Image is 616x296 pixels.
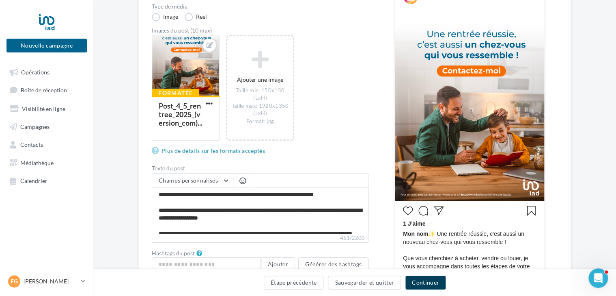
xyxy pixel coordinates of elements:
[21,87,67,94] span: Boîte de réception
[21,68,50,75] span: Opérations
[526,206,536,215] svg: Enregistrer
[298,257,368,271] button: Générer des hashtags
[418,206,428,215] svg: Commenter
[152,28,368,33] div: Images du post (10 max)
[6,39,87,52] button: Nouvelle campagne
[152,174,233,187] button: Champs personnalisés
[434,206,444,215] svg: Partager la publication
[5,155,88,170] a: Médiathèque
[405,276,446,289] button: Continuer
[6,274,87,289] a: FG [PERSON_NAME]
[152,4,368,9] label: Type de média
[5,101,88,115] a: Visibilité en ligne
[264,276,324,289] button: Étape précédente
[588,268,608,288] iframe: Intercom live chat
[24,277,78,285] p: [PERSON_NAME]
[152,165,368,171] label: Texte du post
[159,177,218,184] span: Champs personnalisés
[5,64,88,79] a: Opérations
[20,123,50,130] span: Campagnes
[5,173,88,187] a: Calendrier
[185,13,207,21] label: Reel
[261,257,295,271] button: Ajouter
[403,231,428,237] span: Mon nom
[152,234,368,243] label: 451/2200
[20,141,43,148] span: Contacts
[152,89,199,98] div: Formatée
[152,13,178,21] label: Image
[5,137,88,151] a: Contacts
[20,177,47,184] span: Calendrier
[328,276,401,289] button: Sauvegarder et quitter
[22,105,65,112] span: Visibilité en ligne
[5,119,88,133] a: Campagnes
[20,159,54,166] span: Médiathèque
[403,220,536,230] div: 1 J’aime
[159,101,202,127] div: Post_4_5_rentree_2025_(version_com)...
[403,206,413,215] svg: J’aime
[152,146,268,156] a: Plus de détails sur les formats acceptés
[5,82,88,97] a: Boîte de réception
[11,277,18,285] span: FG
[152,250,195,256] label: Hashtags du post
